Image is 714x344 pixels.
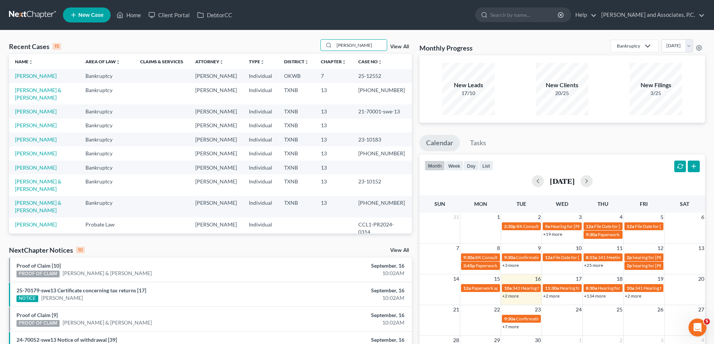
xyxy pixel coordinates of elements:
[243,83,278,104] td: Individual
[660,213,664,222] span: 5
[280,287,404,294] div: September, 16
[278,174,315,196] td: TXNB
[455,244,460,253] span: 7
[278,83,315,104] td: TXNB
[352,146,412,160] td: [PHONE_NUMBER]
[560,285,618,291] span: Hearing for [PERSON_NAME]
[680,201,689,207] span: Sat
[189,119,243,133] td: [PERSON_NAME]
[698,244,705,253] span: 13
[189,146,243,160] td: [PERSON_NAME]
[543,231,562,237] a: +19 more
[704,319,710,325] span: 5
[243,196,278,217] td: Individual
[575,244,582,253] span: 10
[463,263,475,268] span: 3:45p
[598,285,656,291] span: Hearing for [PERSON_NAME]
[321,59,346,64] a: Chapterunfold_more
[15,221,57,228] a: [PERSON_NAME]
[689,319,707,337] iframe: Intercom live chat
[15,200,61,213] a: [PERSON_NAME] & [PERSON_NAME]
[278,133,315,146] td: TXNB
[334,40,387,51] input: Search by name...
[496,244,501,253] span: 8
[15,87,61,101] a: [PERSON_NAME] & [PERSON_NAME]
[512,285,634,291] span: 341 Hearing for Enviro-Tech Complete Systems & Services, LLC
[419,43,473,52] h3: Monthly Progress
[280,294,404,302] div: 10:02AM
[452,274,460,283] span: 14
[504,316,515,322] span: 9:30a
[425,161,445,171] button: month
[616,244,623,253] span: 11
[419,135,460,151] a: Calendar
[516,316,641,322] span: Confirmation hearing for [PERSON_NAME] & [PERSON_NAME]
[85,59,120,64] a: Area of Lawunfold_more
[463,285,471,291] span: 12a
[15,136,57,143] a: [PERSON_NAME]
[79,119,134,133] td: Bankruptcy
[490,8,559,22] input: Search by name...
[550,177,575,185] h2: [DATE]
[657,274,664,283] span: 19
[545,285,559,291] span: 11:30a
[551,223,609,229] span: Hearing for [PERSON_NAME]
[352,83,412,104] td: [PHONE_NUMBER]
[630,89,682,97] div: 3/25
[635,223,695,229] span: File Date for [PERSON_NAME]
[116,60,120,64] i: unfold_more
[280,336,404,344] div: September, 16
[63,319,152,326] a: [PERSON_NAME] & [PERSON_NAME]
[243,161,278,174] td: Individual
[627,255,632,260] span: 2p
[16,295,38,302] div: NOTICE
[16,337,117,343] a: 24-70052-swe13 Notice of withdrawal [39]
[536,89,588,97] div: 20/25
[534,274,542,283] span: 16
[76,247,85,253] div: 10
[28,60,33,64] i: unfold_more
[640,201,648,207] span: Fri
[358,59,382,64] a: Case Nounfold_more
[594,223,694,229] span: File Date for [PERSON_NAME] & [PERSON_NAME]
[545,255,552,260] span: 12a
[79,69,134,83] td: Bankruptcy
[342,60,346,64] i: unfold_more
[701,213,705,222] span: 6
[243,133,278,146] td: Individual
[625,293,641,299] a: +2 more
[586,232,597,237] span: 9:30a
[504,223,516,229] span: 2:30p
[189,161,243,174] td: [PERSON_NAME]
[575,274,582,283] span: 17
[189,133,243,146] td: [PERSON_NAME]
[16,312,58,318] a: Proof of Claim [9]
[463,135,493,151] a: Tasks
[502,293,519,299] a: +2 more
[79,104,134,118] td: Bankruptcy
[537,213,542,222] span: 2
[15,164,57,171] a: [PERSON_NAME]
[79,174,134,196] td: Bankruptcy
[315,133,352,146] td: 13
[352,196,412,217] td: [PHONE_NUMBER]
[597,8,705,22] a: [PERSON_NAME] and Associates, P.C.
[464,161,479,171] button: day
[556,201,568,207] span: Wed
[278,104,315,118] td: TXNB
[284,59,309,64] a: Districtunfold_more
[189,196,243,217] td: [PERSON_NAME]
[657,305,664,314] span: 26
[249,59,265,64] a: Typeunfold_more
[79,133,134,146] td: Bankruptcy
[352,69,412,83] td: 25-12552
[657,244,664,253] span: 12
[534,305,542,314] span: 23
[278,161,315,174] td: TXNB
[619,213,623,222] span: 4
[219,60,224,64] i: unfold_more
[9,42,61,51] div: Recent Cases
[16,320,60,327] div: PROOF OF CLAIM
[442,81,495,89] div: New Leads
[502,262,519,268] a: +3 more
